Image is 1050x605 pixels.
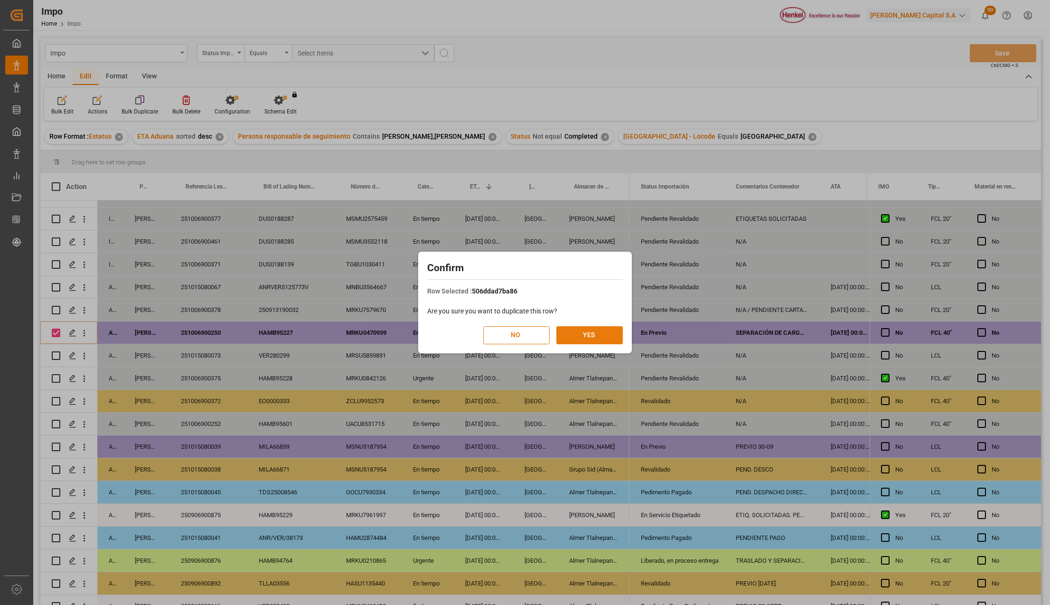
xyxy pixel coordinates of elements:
h2: Confirm [427,261,623,276]
div: Row Selected : [427,286,472,296]
button: NO [483,326,550,344]
div: 506ddad7ba86 [472,286,517,296]
button: YES [556,326,623,344]
span: Are you sure you want to duplicate this row? [427,306,557,316]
